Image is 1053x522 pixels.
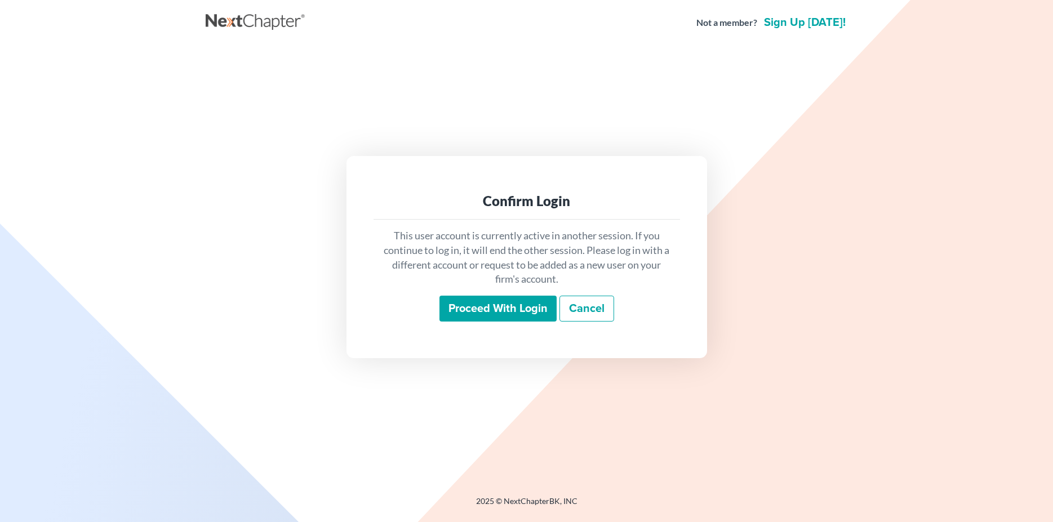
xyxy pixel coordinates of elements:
div: Confirm Login [383,192,671,210]
p: This user account is currently active in another session. If you continue to log in, it will end ... [383,229,671,287]
div: 2025 © NextChapterBK, INC [206,496,848,516]
input: Proceed with login [439,296,557,322]
a: Cancel [559,296,614,322]
strong: Not a member? [696,16,757,29]
a: Sign up [DATE]! [762,17,848,28]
